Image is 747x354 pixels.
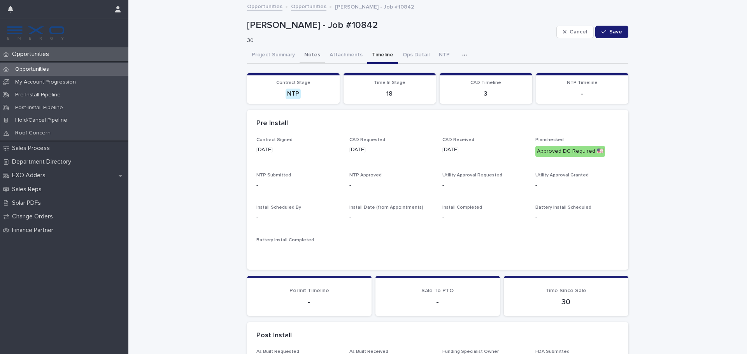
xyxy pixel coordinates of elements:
[349,138,385,142] span: CAD Requested
[348,90,431,98] p: 18
[367,47,398,64] button: Timeline
[256,146,340,154] p: [DATE]
[349,205,423,210] span: Install Date (from Appointments)
[541,90,624,98] p: -
[256,205,301,210] span: Install Scheduled By
[535,173,589,178] span: Utility Approval Granted
[256,238,314,242] span: Battery Install Completed
[545,288,586,293] span: Time Since Sale
[256,349,299,354] span: As Built Requested
[535,205,591,210] span: Battery Install Scheduled
[9,130,57,136] p: Roof Concern
[421,288,454,293] span: Sale To PTO
[442,138,474,142] span: CAD Received
[570,29,587,35] span: Cancel
[444,90,528,98] p: 3
[349,214,433,222] p: -
[349,181,433,190] p: -
[442,214,526,222] p: -
[289,288,329,293] span: Permit Timeline
[256,297,362,307] p: -
[9,105,69,111] p: Post-Install Pipeline
[9,51,55,58] p: Opportunities
[442,146,526,154] p: [DATE]
[535,138,564,142] span: Planchecked
[9,66,55,73] p: Opportunities
[9,158,77,166] p: Department Directory
[609,29,622,35] span: Save
[9,117,74,124] p: Hold/Cancel Pipeline
[256,246,340,254] p: -
[9,186,48,193] p: Sales Reps
[256,331,292,340] h2: Post Install
[286,89,301,99] div: NTP
[398,47,434,64] button: Ops Detail
[9,145,56,152] p: Sales Process
[247,20,553,31] p: [PERSON_NAME] - Job #10842
[513,297,619,307] p: 30
[247,2,282,10] a: Opportunities
[535,214,619,222] p: -
[535,181,619,190] p: -
[442,349,499,354] span: Funding Specialist Owner
[442,205,482,210] span: Install Completed
[349,146,433,154] p: [DATE]
[349,173,382,178] span: NTP Approved
[291,2,326,10] a: Opportunities
[9,227,60,234] p: Finance Partner
[256,173,291,178] span: NTP Submitted
[276,80,310,85] span: Contract Stage
[9,92,67,98] p: Pre-Install Pipeline
[535,349,570,354] span: FDA Submitted
[256,181,340,190] p: -
[470,80,501,85] span: CAD Timeline
[9,172,52,179] p: EXO Adders
[300,47,325,64] button: Notes
[9,199,47,207] p: Solar PDFs
[349,349,388,354] span: As Built Received
[256,138,293,142] span: Contract Signed
[256,119,288,128] h2: Pre Install
[434,47,454,64] button: NTP
[247,37,550,44] p: 30
[325,47,367,64] button: Attachments
[6,25,65,41] img: FKS5r6ZBThi8E5hshIGi
[256,214,340,222] p: -
[247,47,300,64] button: Project Summary
[595,26,628,38] button: Save
[9,213,59,220] p: Change Orders
[442,181,526,190] p: -
[385,297,491,307] p: -
[335,2,414,10] p: [PERSON_NAME] - Job #10842
[374,80,405,85] span: Time In Stage
[9,79,82,85] p: My Account Progression
[442,173,502,178] span: Utility Approval Requested
[567,80,598,85] span: NTP Timeline
[535,146,605,157] div: Approved DC Required 🇺🇸
[556,26,594,38] button: Cancel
